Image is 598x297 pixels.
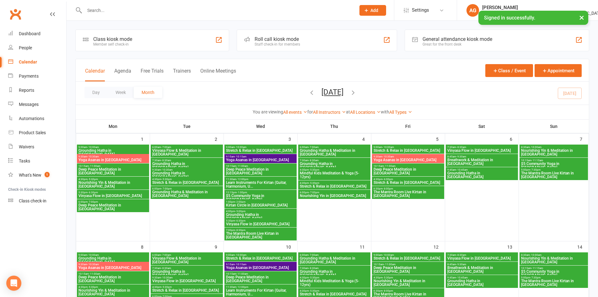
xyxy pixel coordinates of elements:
div: 11 [360,241,371,252]
div: Automations [19,116,44,121]
span: Vinyasa Flow & Meditation in [GEOGRAPHIC_DATA] [152,149,222,156]
span: - 10:00am [530,254,541,256]
div: Class check-in [19,198,46,203]
div: What's New [19,173,41,178]
span: 9:00am [78,146,148,149]
div: Class kiosk mode [93,36,132,42]
span: 4:30pm [299,289,369,292]
div: 4 [362,134,371,144]
button: Day [84,87,108,98]
button: Class / Event [485,64,533,77]
span: 9:30am [373,155,443,158]
span: Stretch & Relax in [GEOGRAPHIC_DATA] [152,289,222,292]
span: - 10:00am [382,146,394,149]
span: 9:00am [226,146,295,149]
span: Grounding Hatha in [GEOGRAPHIC_DATA] [299,162,369,169]
span: - 7:00am [161,146,171,149]
span: - 8:30am [456,254,466,256]
span: 7:30am [152,267,222,270]
span: 8:45am [447,263,517,266]
span: 8:30am [521,254,587,256]
span: - 8:00pm [383,289,393,292]
span: Mindful Kids Meditation & Yoga (5-12yrs) [299,279,369,287]
span: 4:30pm [152,178,222,181]
span: - 11:00am [236,272,248,275]
span: The Mantra Room Live Kirtan in [GEOGRAPHIC_DATA] [521,279,587,287]
span: The Mantra Room Live Kirtan in [GEOGRAPHIC_DATA] [373,190,443,198]
input: Search... [83,6,351,15]
span: - 9:30am [456,263,466,266]
span: Nourishing Yin & Meditation in [GEOGRAPHIC_DATA] [78,181,148,188]
span: 11:30am [226,286,295,289]
span: Grounding Hatha in [GEOGRAPHIC_DATA] [78,149,148,156]
a: Messages [8,97,66,112]
strong: You are viewing [253,109,283,114]
a: Dashboard [8,27,66,41]
span: Grounding Hatha & Meditation in [GEOGRAPHIC_DATA] [152,190,222,198]
a: What's New1 [8,168,66,182]
span: 4:30pm [373,178,443,181]
span: - 7:00pm [88,201,98,203]
span: Vinyasa Flow in [GEOGRAPHIC_DATA] [152,279,222,283]
span: Deep Peace Meditation in [GEOGRAPHIC_DATA] [78,275,148,283]
span: - 7:30pm [530,168,541,171]
button: Calendar [85,68,105,81]
div: Waivers [19,144,34,149]
span: Nourishing Yin & Meditation in [GEOGRAPHIC_DATA] [78,289,148,296]
span: - 8:30am [456,146,466,149]
span: - 10:00am [382,254,394,256]
span: 9:30am [78,155,148,158]
span: - 7:00pm [161,187,172,190]
div: 12 [434,241,445,252]
span: Mindful Kids Meditation & Yoga (5-12yrs) [299,171,369,179]
span: Deep Peace Meditation in [GEOGRAPHIC_DATA] [373,266,443,273]
span: Stretch & Relax in [GEOGRAPHIC_DATA] [152,181,222,184]
span: - 10:00am [235,254,246,256]
span: - 12:00pm [236,178,248,181]
span: - 10:30am [87,155,99,158]
span: - 8:30am [161,267,171,270]
span: 4:30pm [299,276,369,279]
button: Online Meetings [200,68,236,81]
span: - 7:00am [161,254,171,256]
span: Yoga Asanas in [GEOGRAPHIC_DATA] [78,158,148,162]
a: All Instructors [313,110,346,115]
div: Roll call kiosk mode [255,36,300,42]
a: All events [283,110,307,115]
span: 9:45am [447,276,517,279]
span: 10:15am [226,165,295,168]
span: The Mantra Room Live Kirtan in [GEOGRAPHIC_DATA] [521,171,587,179]
span: 9:00am [373,254,443,256]
button: Free Trials [141,68,164,81]
a: Reports [8,83,66,97]
span: Signed in successfully. [484,15,535,21]
a: Calendar [8,55,66,69]
th: Sat [445,120,519,133]
a: Waivers [8,140,66,154]
button: Appointment [535,64,582,77]
span: 6:30pm [373,187,443,190]
span: 8:45am [447,155,517,158]
span: Stretch & Relax in [GEOGRAPHIC_DATA] [299,292,369,296]
span: Nourishing Yin in [GEOGRAPHIC_DATA] [299,194,369,198]
span: Deep Peace Meditation in [GEOGRAPHIC_DATA] [78,203,148,211]
span: 7:30am [447,146,517,149]
span: 6:30pm [373,289,443,292]
span: - 5:00pm [235,210,245,213]
div: Open Intercom Messenger [6,276,21,291]
div: Dashboard [19,31,40,36]
span: Nourishing Yin & Meditation in [GEOGRAPHIC_DATA] [521,256,587,264]
span: - 1:00pm [237,191,247,194]
span: 4:30pm [78,286,148,289]
span: - 10:30am [161,168,173,171]
span: - 11:00am [384,263,396,266]
span: 12:15pm [226,191,295,194]
span: Learn Instruments For Kirtan (Guitar, Harmonium, U... [226,289,295,296]
span: 7:30am [447,254,517,256]
span: - 10:30am [161,276,173,279]
span: 6:00am [152,254,222,256]
div: 6 [510,134,519,144]
span: Grounding Hatha in [GEOGRAPHIC_DATA] [152,270,222,277]
span: - 10:15am [235,263,246,266]
span: $5 Community Yoga in [GEOGRAPHIC_DATA] [521,162,587,169]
